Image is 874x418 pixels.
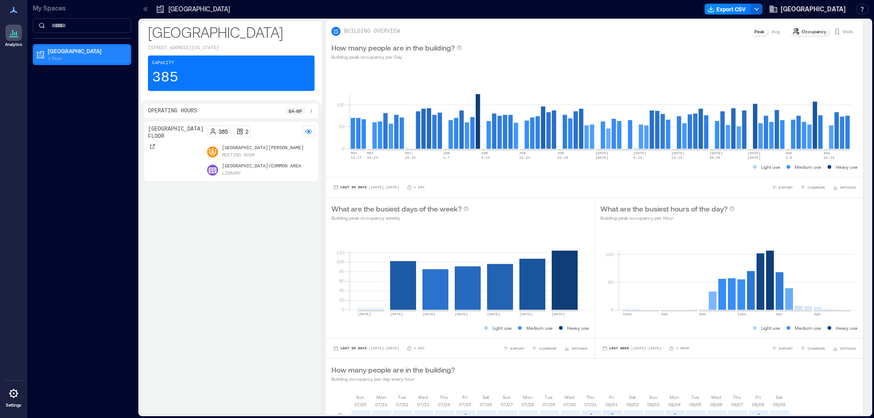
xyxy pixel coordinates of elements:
p: [GEOGRAPHIC_DATA] [48,47,124,55]
p: What are the busiest days of the week? [331,203,462,214]
text: 8am [699,312,706,316]
p: Tue [544,393,553,401]
button: OPTIONS [831,344,858,353]
p: [GEOGRAPHIC_DATA]/Common Area [222,163,301,170]
button: Last 90 Days |[DATE]-[DATE] [331,183,401,192]
p: Thu [440,393,448,401]
p: Medium use [795,324,821,332]
p: 08/03 [647,401,660,408]
text: [DATE] [552,312,565,316]
p: 1 Day [414,185,425,190]
p: 08/02 [626,401,639,408]
p: Heavy use [567,324,589,332]
p: Building peak occupancy per Day [331,53,462,60]
span: EXPORT [779,185,793,190]
p: Wed [711,393,721,401]
span: OPTIONS [840,346,856,351]
p: [STREET_ADDRESS][US_STATE] [148,45,315,52]
text: JUN [557,151,564,155]
p: Sat [629,393,635,401]
p: 07/21 [375,401,387,408]
button: Last Week |[DATE]-[DATE] [600,344,663,353]
text: 25-31 [405,156,416,160]
tspan: 0 [342,146,345,151]
p: BUILDING OVERVIEW [344,28,400,35]
p: 07/24 [438,401,450,408]
text: 12am [623,312,631,316]
p: 07/27 [501,401,513,408]
tspan: 40 [339,287,345,293]
button: COMPARE [530,344,559,353]
span: COMPARE [808,185,825,190]
span: COMPARE [539,346,557,351]
p: Wed [418,393,428,401]
p: Operating Hours [148,107,197,115]
text: JUN [481,151,488,155]
text: [DATE] [747,151,761,155]
p: Thu [586,393,595,401]
tspan: 0 [610,307,613,312]
span: OPTIONS [840,185,856,190]
p: What are the busiest hours of the day? [600,203,727,214]
button: COMPARE [798,183,827,192]
p: 08/04 [668,401,681,408]
p: Light use [761,163,780,171]
p: 07/28 [522,401,534,408]
p: [GEOGRAPHIC_DATA] [168,5,230,14]
p: Wed [564,393,574,401]
p: Building peak occupancy weekly [331,214,469,222]
p: 07/29 [543,401,555,408]
button: EXPORT [501,344,526,353]
span: OPTIONS [571,346,587,351]
p: [GEOGRAPHIC_DATA] [148,23,315,41]
text: MAY [405,151,412,155]
p: 08/01 [605,401,618,408]
button: Last 90 Days |[DATE]-[DATE] [331,344,401,353]
p: Light use [493,324,512,332]
p: Mon [523,393,533,401]
p: Visits [843,28,853,35]
text: 3-9 [786,156,793,160]
p: 8a - 6p [289,107,302,115]
p: Tue [691,393,699,401]
p: Capacity [152,60,174,67]
p: Mon [670,393,679,401]
tspan: 100 [336,102,345,107]
text: 2 [611,412,614,418]
text: 8-14 [481,156,490,160]
p: 1 Floor [48,55,124,62]
p: 07/31 [584,401,597,408]
text: 10-16 [823,156,834,160]
text: 18-24 [367,156,378,160]
text: 13-19 [671,156,682,160]
p: Analytics [5,42,22,47]
p: Occupancy [802,28,826,35]
p: 08/05 [689,401,701,408]
p: 07/25 [459,401,471,408]
text: AUG [786,151,793,155]
p: Sat [483,393,489,401]
p: My Spaces [33,4,131,13]
tspan: 80 [339,268,345,274]
span: EXPORT [510,346,524,351]
p: Building occupancy per day every hour [331,375,455,383]
p: How many people are in the building? [331,364,455,375]
p: Fri [609,393,614,401]
text: [DATE] [390,312,403,316]
tspan: 0 [342,307,345,312]
p: Settings [6,403,21,408]
text: 1 [590,412,593,418]
p: Tue [398,393,406,401]
p: Avg [772,28,780,35]
p: 1 Hour [676,346,689,351]
p: 385 [152,69,178,87]
text: [DATE] [633,151,646,155]
span: EXPORT [779,346,793,351]
text: [DATE] [710,151,723,155]
p: 08/06 [710,401,722,408]
p: Light use [761,324,780,332]
a: Settings [3,383,25,411]
text: JUN [519,151,526,155]
tspan: 20 [339,297,345,302]
text: 11-17 [351,156,361,160]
